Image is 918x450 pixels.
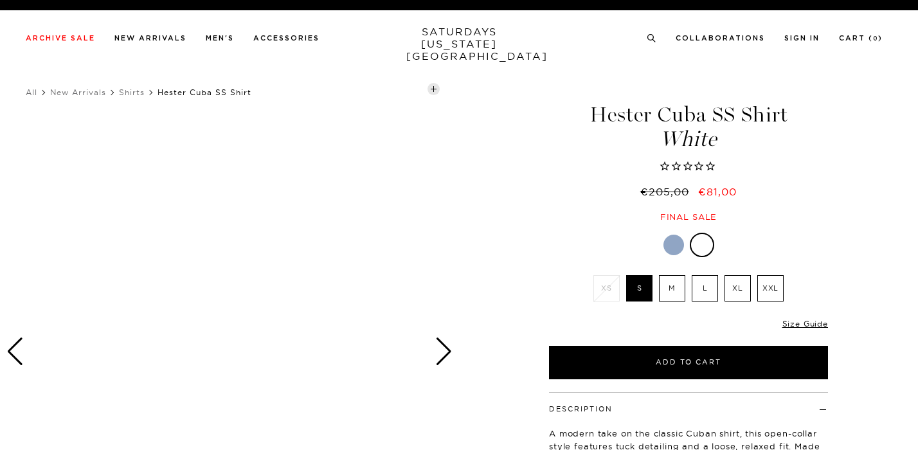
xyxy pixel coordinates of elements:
[50,87,106,97] a: New Arrivals
[547,104,830,150] h1: Hester Cuba SS Shirt
[6,337,24,366] div: Previous slide
[698,185,737,198] span: €81,00
[114,35,186,42] a: New Arrivals
[640,185,694,198] del: €205,00
[119,87,145,97] a: Shirts
[547,129,830,150] span: White
[676,35,765,42] a: Collaborations
[406,26,512,62] a: SATURDAYS[US_STATE][GEOGRAPHIC_DATA]
[547,212,830,222] div: Final sale
[206,35,234,42] a: Men's
[626,275,652,301] label: S
[547,160,830,174] span: Rated 0.0 out of 5 stars 0 reviews
[724,275,751,301] label: XL
[435,337,453,366] div: Next slide
[26,87,37,97] a: All
[659,275,685,301] label: M
[873,36,878,42] small: 0
[757,275,784,301] label: XXL
[253,35,319,42] a: Accessories
[692,275,718,301] label: L
[782,319,828,328] a: Size Guide
[549,346,828,379] button: Add to Cart
[157,87,251,97] span: Hester Cuba SS Shirt
[839,35,883,42] a: Cart (0)
[549,406,613,413] button: Description
[784,35,820,42] a: Sign In
[26,35,95,42] a: Archive Sale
